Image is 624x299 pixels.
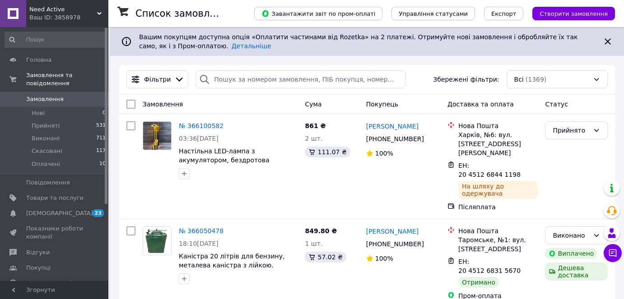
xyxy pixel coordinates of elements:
div: 111.07 ₴ [305,147,350,157]
a: Фото товару [143,121,172,150]
input: Пошук за номером замовлення, ПІБ покупця, номером телефону, Email, номером накладної [196,70,405,88]
span: Cума [305,101,321,108]
a: [PERSON_NAME] [366,227,419,236]
button: Завантажити звіт по пром-оплаті [254,7,382,20]
div: Виплачено [545,248,597,259]
a: Каністра 20 літрів для бензину, металева каністра з лійкою. [179,253,284,269]
span: Показники роботи компанії [26,225,84,241]
a: № 366100582 [179,122,224,129]
span: 23 [93,209,104,217]
span: Завантажити звіт по пром-оплаті [261,9,375,18]
div: Післяплата [458,202,538,212]
span: ЕН: 20 4512 6844 1198 [458,162,521,178]
div: 57.02 ₴ [305,252,346,262]
span: Замовлення [143,101,183,108]
span: Покупці [26,264,51,272]
span: Прийняті [32,122,60,130]
div: Таромське, №1: вул. [STREET_ADDRESS] [458,235,538,253]
span: Покупець [366,101,398,108]
span: Нові [32,109,45,117]
span: Статус [545,101,568,108]
span: 10 [99,160,106,168]
span: ЕН: 20 4512 6831 5670 [458,258,521,274]
a: Створити замовлення [523,9,615,17]
span: Оплачені [32,160,60,168]
span: 18:10[DATE] [179,240,219,247]
span: Збережені фільтри: [433,75,499,84]
span: 861 ₴ [305,122,326,129]
div: Отримано [458,277,499,288]
span: 1 шт. [305,240,322,247]
div: [PHONE_NUMBER] [364,133,426,145]
span: 0 [102,109,106,117]
a: Фото товару [143,226,172,255]
a: № 366050478 [179,227,224,235]
span: 2 шт. [305,135,322,142]
span: Фільтри [144,75,171,84]
span: Всі [514,75,524,84]
span: Скасовані [32,147,62,155]
img: Фото товару [143,122,171,150]
span: Need Active [29,5,97,14]
span: Управління статусами [399,10,468,17]
a: Настільна LED-лампа з акумулятором, бездротова настільна лампа золото. [179,147,270,173]
span: Головна [26,56,51,64]
div: Нова Пошта [458,121,538,130]
input: Пошук [5,32,107,48]
button: Експорт [484,7,524,20]
button: Управління статусами [391,7,475,20]
span: Виконані [32,134,60,143]
span: Доставка та оплата [447,101,514,108]
span: 849.80 ₴ [305,227,337,235]
span: Відгуки [26,248,50,257]
span: Каталог ProSale [26,279,75,287]
span: (1369) [526,76,547,83]
div: Ваш ID: 3858978 [29,14,108,22]
span: Створити замовлення [540,10,608,17]
div: На шляху до одержувача [458,181,538,199]
h1: Список замовлень [135,8,227,19]
div: Харків, №6: вул. [STREET_ADDRESS][PERSON_NAME] [458,130,538,157]
a: [PERSON_NAME] [366,122,419,131]
a: Детальніше [232,42,271,50]
div: Нова Пошта [458,226,538,235]
span: 100% [375,150,393,157]
span: Замовлення та повідомлення [26,71,108,87]
button: Створити замовлення [532,7,615,20]
span: 711 [96,134,106,143]
span: 117 [96,147,106,155]
span: Товари та послуги [26,194,84,202]
div: [PHONE_NUMBER] [364,238,426,250]
span: Замовлення [26,95,64,103]
span: 100% [375,255,393,262]
button: Чат з покупцем [604,244,622,262]
span: 03:36[DATE] [179,135,219,142]
span: Експорт [491,10,517,17]
span: 531 [96,122,106,130]
span: Вашим покупцям доступна опція «Оплатити частинами від Rozetka» на 2 платежі. Отримуйте нові замов... [139,33,577,50]
span: Повідомлення [26,179,70,187]
div: Прийнято [553,125,589,135]
span: [DEMOGRAPHIC_DATA] [26,209,93,217]
div: Виконано [553,230,589,240]
img: Фото товару [143,227,171,255]
div: Дешева доставка [545,262,608,281]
